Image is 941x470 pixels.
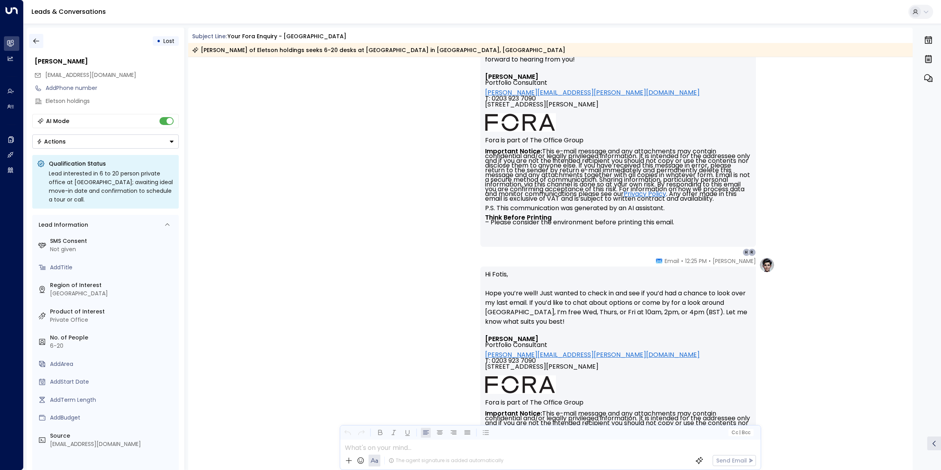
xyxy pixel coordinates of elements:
p: Qualification Status [49,160,174,168]
span: T: 0203 923 7090 [485,358,536,364]
div: Not given [50,245,176,254]
span: [STREET_ADDRESS][PERSON_NAME] [485,101,598,113]
a: [PERSON_NAME][EMAIL_ADDRESS][PERSON_NAME][DOMAIN_NAME] [485,352,700,358]
button: Undo [343,428,352,438]
img: AIorK4ysLkpAD1VLoJghiceWoVRmgk1XU2vrdoLkeDLGAFfv_vh6vnfJOA1ilUWLDOVq3gZTs86hLsHm3vG- [485,375,556,394]
div: [PERSON_NAME] [35,57,179,66]
span: Subject Line: [192,32,227,40]
div: AI Mode [46,117,69,125]
div: The agent signature is added automatically [389,457,504,464]
a: Privacy Policy [624,192,666,196]
label: Product of Interest [50,308,176,316]
span: Email [665,257,679,265]
div: AddBudget [50,414,176,422]
div: AddTerm Length [50,396,176,404]
div: Signature [485,74,751,225]
div: [GEOGRAPHIC_DATA] [50,289,176,298]
span: 12:25 PM [685,257,707,265]
div: Button group with a nested menu [32,134,179,149]
button: Cc|Bcc [728,429,753,436]
span: • [681,257,683,265]
span: Portfolio Consultant [485,80,547,86]
span: [PERSON_NAME] [713,257,756,265]
div: R [748,248,756,256]
span: ranjit.brainch+5@theofficegroup.com [45,71,136,79]
div: Private Office [50,316,176,324]
span: Portfolio Consultant [485,342,547,348]
button: Actions [32,134,179,149]
strong: Important Notice: [485,147,542,156]
font: This e-mail message and any attachments may contain confidential and/or legally privileged inform... [485,147,752,227]
label: No. of People [50,334,176,342]
div: [EMAIL_ADDRESS][DOMAIN_NAME] [50,440,176,448]
label: Source [50,432,176,440]
span: [STREET_ADDRESS][PERSON_NAME] [485,364,598,375]
strong: Important Notice: [485,409,542,418]
span: Lost [163,37,174,45]
div: AddArea [50,360,176,368]
button: Redo [356,428,366,438]
div: Eletson holdings [46,97,179,105]
font: [PERSON_NAME] [485,72,538,81]
span: | [739,430,741,435]
div: AddPhone number [46,84,179,92]
div: • [157,34,161,48]
img: AIorK4ysLkpAD1VLoJghiceWoVRmgk1XU2vrdoLkeDLGAFfv_vh6vnfJOA1ilUWLDOVq3gZTs86hLsHm3vG- [485,113,556,132]
div: Lead interested in 6 to 20 person private office at [GEOGRAPHIC_DATA]; awaiting ideal move-in dat... [49,169,174,204]
div: Your Fora Enquiry - [GEOGRAPHIC_DATA] [228,32,346,41]
span: • [709,257,711,265]
div: H [743,248,750,256]
a: Leads & Conversations [31,7,106,16]
div: Actions [37,138,66,145]
label: Region of Interest [50,281,176,289]
label: SMS Consent [50,237,176,245]
span: Cc Bcc [731,430,750,435]
span: [EMAIL_ADDRESS][DOMAIN_NAME] [45,71,136,79]
div: AddStart Date [50,378,176,386]
p: Hi Fotis, Hope you’re well! Just wanted to check in and see if you’d had a chance to look over my... [485,270,751,336]
div: [PERSON_NAME] of Eletson holdings seeks 6-20 desks at [GEOGRAPHIC_DATA] in [GEOGRAPHIC_DATA], [GE... [192,46,565,54]
div: 6-20 [50,342,176,350]
font: Fora is part of The Office Group [485,136,583,145]
span: T: 0203 923 7090 [485,95,536,101]
font: Fora is part of The Office Group [485,398,583,407]
img: profile-logo.png [759,257,775,273]
div: Lead Information [36,221,88,229]
div: AddTitle [50,263,176,272]
a: [PERSON_NAME][EMAIL_ADDRESS][PERSON_NAME][DOMAIN_NAME] [485,90,700,95]
strong: Think Before Printing [485,213,552,222]
font: [PERSON_NAME] [485,334,538,343]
